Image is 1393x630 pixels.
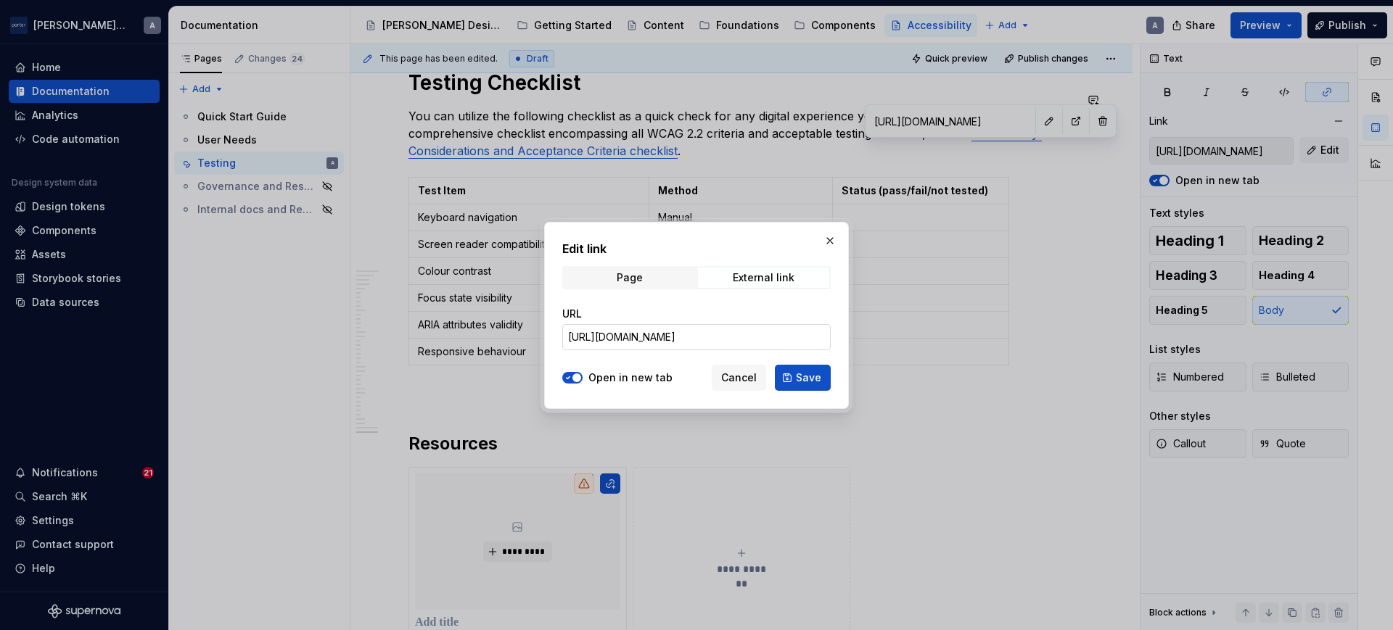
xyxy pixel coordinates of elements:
[588,370,673,385] label: Open in new tab
[775,365,831,391] button: Save
[562,240,831,257] h2: Edit link
[733,272,794,283] div: External link
[617,272,643,283] div: Page
[796,370,821,385] span: Save
[712,365,766,391] button: Cancel
[562,307,582,321] label: URL
[721,370,757,385] span: Cancel
[562,324,831,350] input: https://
